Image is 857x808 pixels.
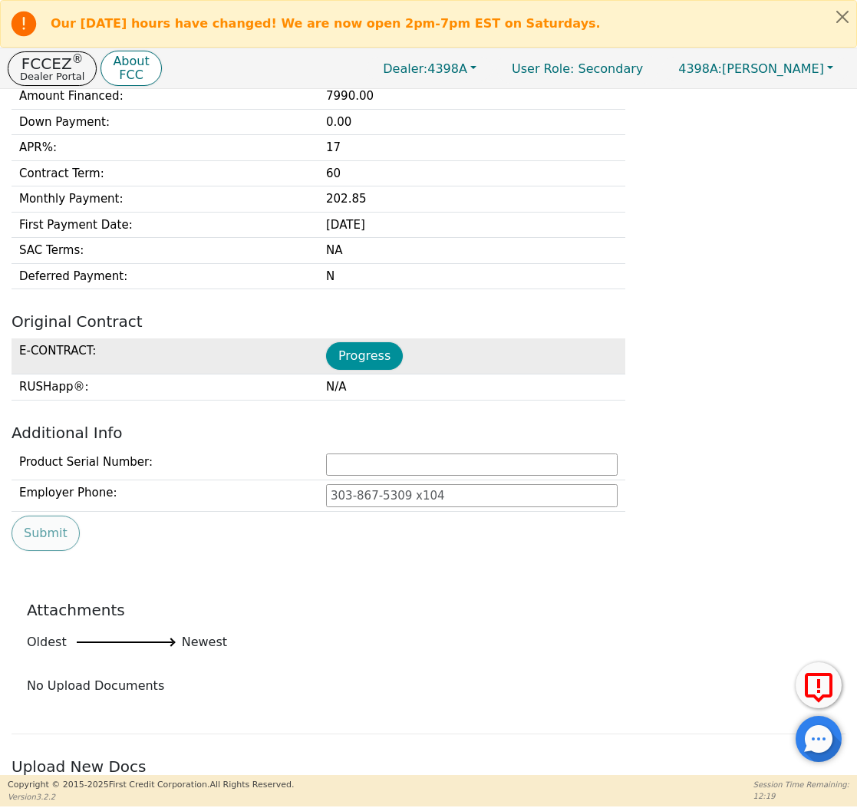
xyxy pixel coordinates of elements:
td: Down Payment : [12,109,318,135]
h2: Original Contract [12,312,845,331]
button: Report Error to FCC [796,662,842,708]
td: Deferred Payment : [12,263,318,289]
p: Secondary [496,54,658,84]
input: 303-867-5309 x104 [326,484,618,507]
b: Our [DATE] hours have changed! We are now open 2pm-7pm EST on Saturdays. [51,16,601,31]
td: APR% : [12,135,318,161]
p: Version 3.2.2 [8,791,294,803]
button: Progress [326,342,403,370]
span: User Role : [512,61,574,76]
span: 4398A [383,61,467,76]
div: No Upload Documents [27,677,830,695]
button: 4398A:[PERSON_NAME] [662,57,849,81]
td: [DATE] [318,212,625,238]
td: 17 [318,135,625,161]
button: FCCEZ®Dealer Portal [8,51,97,86]
td: First Payment Date : [12,212,318,238]
td: N/A [318,374,625,401]
button: AboutFCC [101,51,161,87]
p: Copyright © 2015- 2025 First Credit Corporation. [8,779,294,792]
td: NA [318,238,625,264]
p: FCC [113,69,149,81]
td: Amount Financed : [12,84,318,109]
td: Contract Term : [12,160,318,186]
span: All Rights Reserved. [209,780,294,790]
td: Employer Phone: [12,480,318,512]
span: 4398A: [678,61,722,76]
button: Close alert [829,1,856,32]
td: SAC Terms : [12,238,318,264]
td: RUSHapp® : [12,374,318,401]
td: E-CONTRACT : [12,338,318,374]
h2: Attachments [27,601,830,619]
sup: ® [72,52,84,66]
td: Product Serial Number: [12,450,318,480]
button: Dealer:4398A [367,57,493,81]
span: [PERSON_NAME] [678,61,824,76]
span: Newest [182,633,227,651]
a: User Role: Secondary [496,54,658,84]
p: About [113,55,149,68]
td: 7990.00 [318,84,625,109]
span: Dealer: [383,61,427,76]
h2: Upload New Docs [12,757,845,776]
td: 0.00 [318,109,625,135]
p: 12:19 [753,790,849,802]
p: FCCEZ [20,56,84,71]
p: Dealer Portal [20,71,84,81]
h2: Additional Info [12,424,845,442]
td: 202.85 [318,186,625,213]
p: Session Time Remaining: [753,779,849,790]
td: 60 [318,160,625,186]
td: N [318,263,625,289]
td: Monthly Payment : [12,186,318,213]
span: Oldest [27,633,67,651]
